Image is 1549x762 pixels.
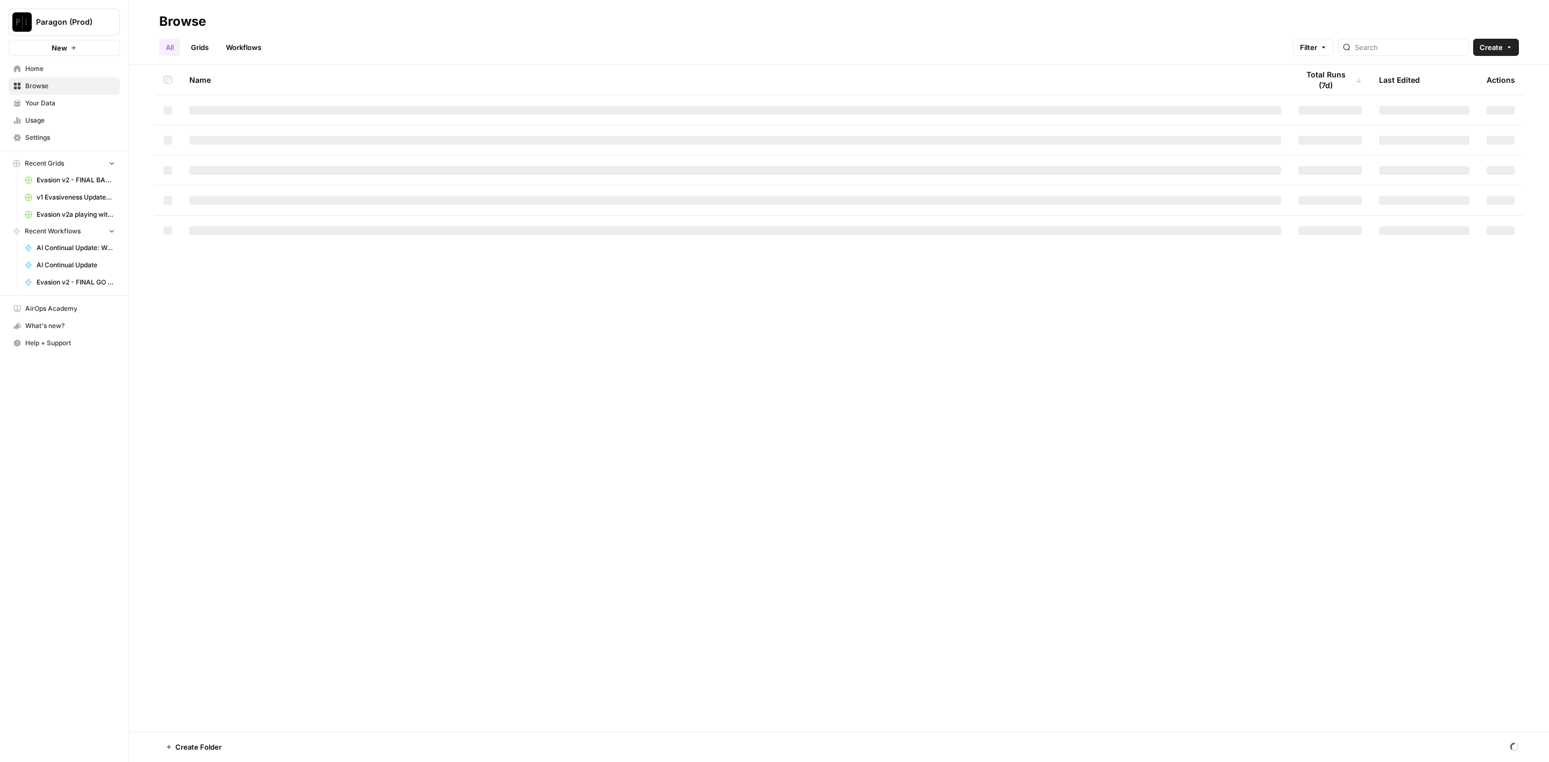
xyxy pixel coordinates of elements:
[25,116,115,125] span: Usage
[37,243,115,253] span: AI Continual Update: Work History
[37,175,115,185] span: Evasion v2 - FINAL BACKFILL [DATE] Grid
[25,304,115,314] span: AirOps Academy
[20,206,120,223] a: Evasion v2a playing with questions NEW WORKFLOW_TOPIC CATEGORIZATION Grid
[9,95,120,112] a: Your Data
[9,129,120,146] a: Settings
[9,77,120,95] a: Browse
[1473,39,1519,56] button: Create
[20,257,120,274] a: AI Continual Update
[25,338,115,348] span: Help + Support
[175,742,222,752] span: Create Folder
[20,239,120,257] a: AI Continual Update: Work History
[9,318,119,334] div: What's new?
[219,39,268,56] a: Workflows
[9,9,120,35] button: Workspace: Paragon (Prod)
[37,210,115,219] span: Evasion v2a playing with questions NEW WORKFLOW_TOPIC CATEGORIZATION Grid
[9,334,120,352] button: Help + Support
[9,300,120,317] a: AirOps Academy
[9,223,120,239] button: Recent Workflows
[25,133,115,143] span: Settings
[20,274,120,291] a: Evasion v2 - FINAL GO FORWARD [DATE]
[1487,65,1515,95] div: Actions
[20,172,120,189] a: Evasion v2 - FINAL BACKFILL [DATE] Grid
[37,277,115,287] span: Evasion v2 - FINAL GO FORWARD [DATE]
[1298,65,1362,95] div: Total Runs (7d)
[52,42,67,53] span: New
[25,64,115,74] span: Home
[25,98,115,108] span: Your Data
[25,159,64,168] span: Recent Grids
[20,189,120,206] a: v1 Evasiveness Updated for Topics Grid
[1480,42,1503,53] span: Create
[25,81,115,91] span: Browse
[159,39,180,56] a: All
[1379,65,1420,95] div: Last Edited
[9,155,120,172] button: Recent Grids
[9,317,120,334] button: What's new?
[1300,42,1317,53] span: Filter
[37,260,115,270] span: AI Continual Update
[159,13,206,30] div: Browse
[1355,42,1464,53] input: Search
[184,39,215,56] a: Grids
[9,40,120,56] button: New
[9,112,120,129] a: Usage
[189,65,1281,95] div: Name
[1293,39,1334,56] button: Filter
[37,193,115,202] span: v1 Evasiveness Updated for Topics Grid
[12,12,32,32] img: Paragon (Prod) Logo
[25,226,81,236] span: Recent Workflows
[159,738,228,756] button: Create Folder
[9,60,120,77] a: Home
[36,17,101,27] span: Paragon (Prod)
